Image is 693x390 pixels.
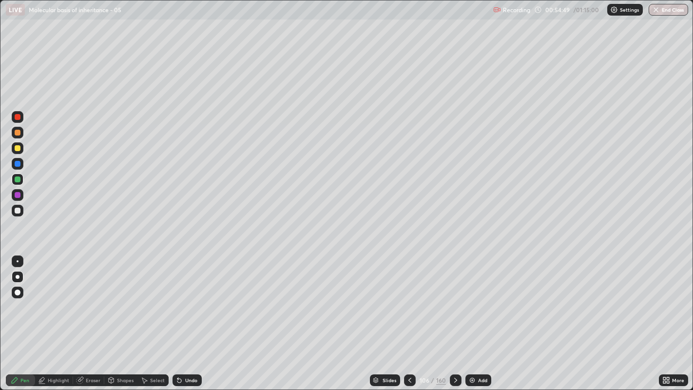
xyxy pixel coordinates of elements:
[478,378,487,383] div: Add
[468,376,476,384] img: add-slide-button
[117,378,134,383] div: Shapes
[436,376,446,385] div: 160
[185,378,197,383] div: Undo
[649,4,688,16] button: End Class
[420,377,429,383] div: 106
[652,6,660,14] img: end-class-cross
[150,378,165,383] div: Select
[672,378,684,383] div: More
[493,6,501,14] img: recording.375f2c34.svg
[383,378,396,383] div: Slides
[610,6,618,14] img: class-settings-icons
[29,6,121,14] p: Molecular basis of inheritance - 05
[503,6,530,14] p: Recording
[20,378,29,383] div: Pen
[86,378,100,383] div: Eraser
[620,7,639,12] p: Settings
[48,378,69,383] div: Highlight
[9,6,22,14] p: LIVE
[431,377,434,383] div: /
